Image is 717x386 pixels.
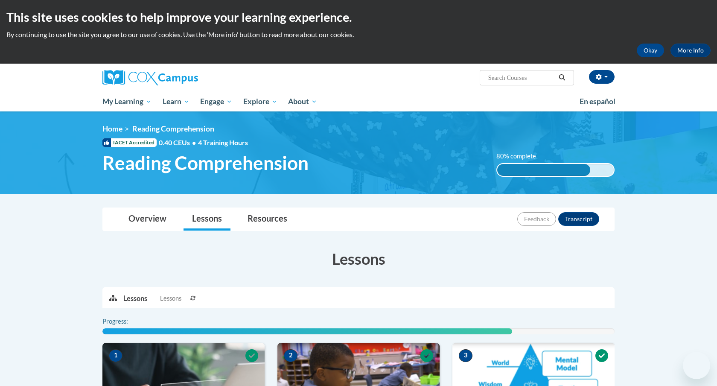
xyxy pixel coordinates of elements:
[102,317,152,326] label: Progress:
[90,92,627,111] div: Main menu
[160,294,181,303] span: Lessons
[574,93,621,111] a: En español
[238,92,283,111] a: Explore
[102,70,198,85] img: Cox Campus
[102,152,309,174] span: Reading Comprehension
[496,152,545,161] label: 80% complete
[284,349,297,362] span: 2
[198,138,248,146] span: 4 Training Hours
[184,208,230,231] a: Lessons
[195,92,238,111] a: Engage
[637,44,664,57] button: Okay
[109,349,122,362] span: 1
[497,164,591,176] div: 80% complete
[239,208,296,231] a: Resources
[102,138,157,147] span: IACET Accredited
[6,30,711,39] p: By continuing to use the site you agree to our use of cookies. Use the ‘More info’ button to read...
[517,212,556,226] button: Feedback
[487,73,556,83] input: Search Courses
[556,73,568,83] button: Search
[97,92,157,111] a: My Learning
[102,70,265,85] a: Cox Campus
[6,9,711,26] h2: This site uses cookies to help improve your learning experience.
[683,352,710,379] iframe: Button to launch messaging window
[120,208,175,231] a: Overview
[459,349,472,362] span: 3
[163,96,189,107] span: Learn
[102,96,152,107] span: My Learning
[159,138,198,147] span: 0.40 CEUs
[192,138,196,146] span: •
[123,294,147,303] p: Lessons
[283,92,323,111] a: About
[102,124,122,133] a: Home
[558,212,599,226] button: Transcript
[132,124,214,133] span: Reading Comprehension
[102,248,615,269] h3: Lessons
[288,96,317,107] span: About
[670,44,711,57] a: More Info
[157,92,195,111] a: Learn
[200,96,232,107] span: Engage
[243,96,277,107] span: Explore
[580,97,615,106] span: En español
[589,70,615,84] button: Account Settings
